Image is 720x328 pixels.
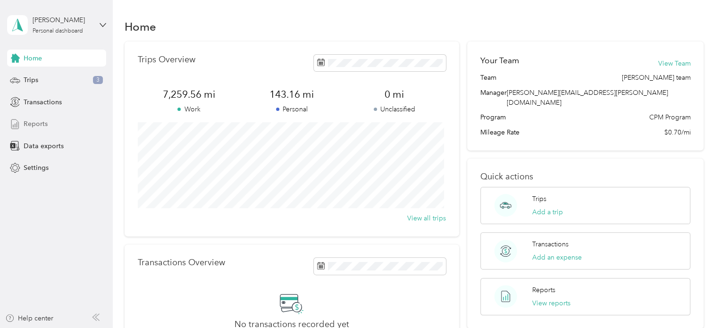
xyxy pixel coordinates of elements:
div: [PERSON_NAME] [33,15,92,25]
span: Mileage Rate [480,127,519,137]
span: Home [24,53,42,63]
span: 143.16 mi [240,88,343,101]
p: Personal [240,104,343,114]
span: Data exports [24,141,64,151]
span: [PERSON_NAME][EMAIL_ADDRESS][PERSON_NAME][DOMAIN_NAME] [507,89,668,107]
button: View all trips [407,213,446,223]
span: Trips [24,75,38,85]
span: [PERSON_NAME] team [621,73,690,83]
p: Work [138,104,241,114]
p: Transactions Overview [138,258,225,268]
span: Manager [480,88,507,108]
h2: Your Team [480,55,519,67]
span: 0 mi [343,88,446,101]
button: Add an expense [532,252,582,262]
button: View reports [532,298,570,308]
button: Help center [5,313,53,323]
p: Unclassified [343,104,446,114]
span: Settings [24,163,49,173]
p: Quick actions [480,172,690,182]
span: $0.70/mi [664,127,690,137]
button: Add a trip [532,207,563,217]
p: Trips Overview [138,55,195,65]
button: View Team [658,59,690,68]
div: Personal dashboard [33,28,83,34]
p: Trips [532,194,546,204]
span: Reports [24,119,48,129]
span: 7,259.56 mi [138,88,241,101]
span: Team [480,73,496,83]
span: CPM Program [649,112,690,122]
p: Transactions [532,239,569,249]
h1: Home [125,22,156,32]
p: Reports [532,285,555,295]
span: Transactions [24,97,62,107]
iframe: Everlance-gr Chat Button Frame [667,275,720,328]
span: 3 [93,76,103,84]
span: Program [480,112,506,122]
